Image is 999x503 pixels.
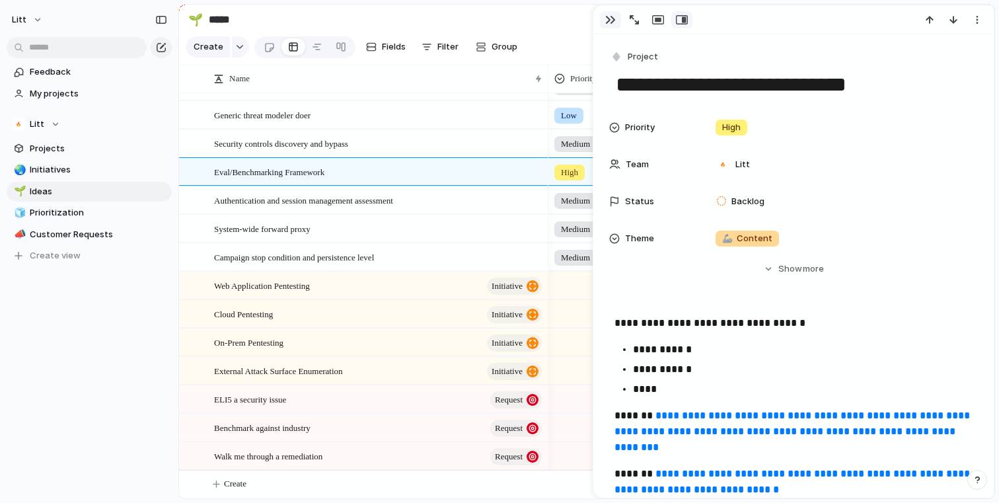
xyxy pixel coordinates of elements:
[492,334,523,352] span: initiative
[12,185,25,198] button: 🌱
[224,477,246,490] span: Create
[214,448,322,463] span: Walk me through a remediation
[214,420,311,435] span: Benchmark against industry
[214,135,348,151] span: Security controls discovery and bypass
[214,391,286,406] span: ELI5 a security issue
[214,306,273,321] span: Cloud Pentesting
[487,334,542,352] button: initiative
[626,158,649,171] span: Team
[14,227,23,242] div: 📣
[490,391,542,408] button: Request
[7,84,172,104] a: My projects
[185,9,206,30] button: 🌱
[186,36,230,58] button: Create
[735,158,750,171] span: Litt
[30,249,81,262] span: Create view
[12,206,25,219] button: 🧊
[561,194,590,208] span: Medium
[382,40,406,54] span: Fields
[608,48,662,67] button: Project
[609,257,978,281] button: Showmore
[361,36,411,58] button: Fields
[628,50,658,63] span: Project
[7,114,172,134] button: Litt
[30,118,44,131] span: Litt
[7,203,172,223] a: 🧊Prioritization
[778,262,802,276] span: Show
[803,262,824,276] span: more
[492,362,523,381] span: initiative
[6,9,50,30] button: Litt
[495,419,523,438] span: Request
[487,306,542,323] button: initiative
[625,121,655,134] span: Priority
[487,278,542,295] button: initiative
[214,249,374,264] span: Campaign stop condition and persistence level
[570,72,597,85] span: Priority
[722,233,733,243] span: 🦾
[214,221,311,236] span: System-wide forward proxy
[30,65,167,79] span: Feedback
[12,163,25,176] button: 🌏
[495,391,523,409] span: Request
[7,246,172,266] button: Create view
[194,40,223,54] span: Create
[731,195,764,208] span: Backlog
[561,166,578,179] span: High
[7,62,172,82] a: Feedback
[416,36,464,58] button: Filter
[561,109,577,122] span: Low
[30,185,167,198] span: Ideas
[7,225,172,245] a: 📣Customer Requests
[7,160,172,180] a: 🌏Initiatives
[625,195,654,208] span: Status
[30,163,167,176] span: Initiatives
[722,232,772,245] span: Content
[469,36,524,58] button: Group
[487,363,542,380] button: initiative
[30,142,167,155] span: Projects
[722,121,741,134] span: High
[492,277,523,295] span: initiative
[214,278,310,293] span: Web Application Pentesting
[14,206,23,221] div: 🧊
[214,192,393,208] span: Authentication and session management assessment
[490,420,542,437] button: Request
[214,164,324,179] span: Eval/Benchmarking Framework
[561,223,590,236] span: Medium
[561,251,590,264] span: Medium
[437,40,459,54] span: Filter
[14,163,23,178] div: 🌏
[12,13,26,26] span: Litt
[214,107,311,122] span: Generic threat modeler doer
[561,137,590,151] span: Medium
[229,72,250,85] span: Name
[7,139,172,159] a: Projects
[492,305,523,324] span: initiative
[7,182,172,202] a: 🌱Ideas
[214,363,343,378] span: External Attack Surface Enumeration
[188,11,203,28] div: 🌱
[495,447,523,466] span: Request
[490,448,542,465] button: Request
[30,206,167,219] span: Prioritization
[214,334,283,350] span: On-Prem Pentesting
[492,40,517,54] span: Group
[30,87,167,100] span: My projects
[625,232,654,245] span: Theme
[30,228,167,241] span: Customer Requests
[14,184,23,199] div: 🌱
[12,228,25,241] button: 📣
